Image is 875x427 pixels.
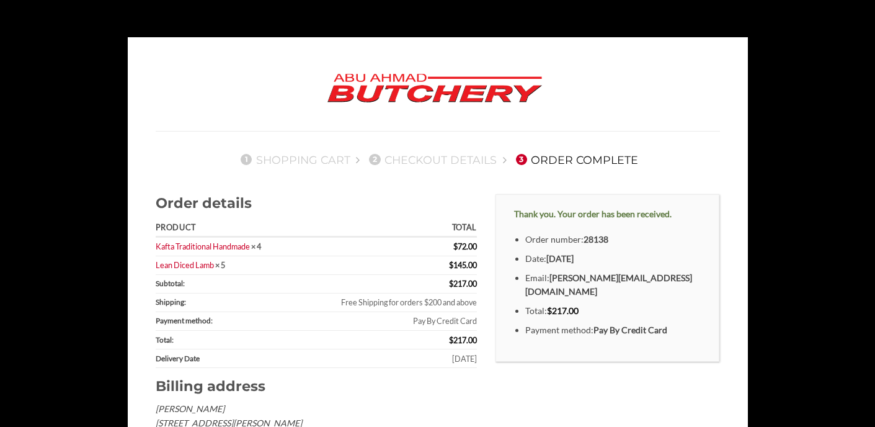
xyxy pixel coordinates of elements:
td: [DATE] [296,349,477,368]
h2: Order details [156,194,477,212]
nav: Checkout steps [156,143,720,176]
strong: [PERSON_NAME][EMAIL_ADDRESS][DOMAIN_NAME] [525,272,692,297]
strong: [DATE] [546,253,574,264]
strong: Thank you. Your order has been received. [514,209,672,219]
span: 1 [241,154,252,165]
th: Total [296,220,477,238]
th: Delivery Date [156,349,297,368]
span: $ [547,305,552,316]
span: 2 [369,154,380,165]
li: Date: [525,252,701,266]
li: Order number: [525,233,701,247]
bdi: 145.00 [449,260,477,270]
th: Product [156,220,297,238]
th: Payment method: [156,312,297,331]
th: Subtotal: [156,275,297,294]
td: Free Shipping for orders $200 and above [296,294,477,312]
a: Kafta Traditional Handmade [156,241,250,251]
strong: × 4 [251,241,261,251]
img: Abu Ahmad Butchery [317,65,553,112]
li: Payment method: [525,323,701,338]
span: $ [449,260,453,270]
a: Lean Diced Lamb [156,260,214,270]
strong: × 5 [215,260,225,270]
bdi: 72.00 [453,241,477,251]
span: $ [449,279,453,289]
span: $ [453,241,458,251]
a: 2Checkout details [365,153,497,166]
a: 1Shopping Cart [237,153,350,166]
span: 217.00 [449,279,477,289]
th: Shipping: [156,294,297,312]
strong: 28138 [584,234,608,245]
h2: Billing address [156,377,477,395]
bdi: 217.00 [547,305,579,316]
li: Email: [525,271,701,299]
strong: Pay By Credit Card [593,325,667,335]
li: Total: [525,304,701,318]
td: Pay By Credit Card [296,312,477,331]
span: $ [449,335,453,345]
th: Total: [156,331,297,349]
span: 217.00 [449,335,477,345]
